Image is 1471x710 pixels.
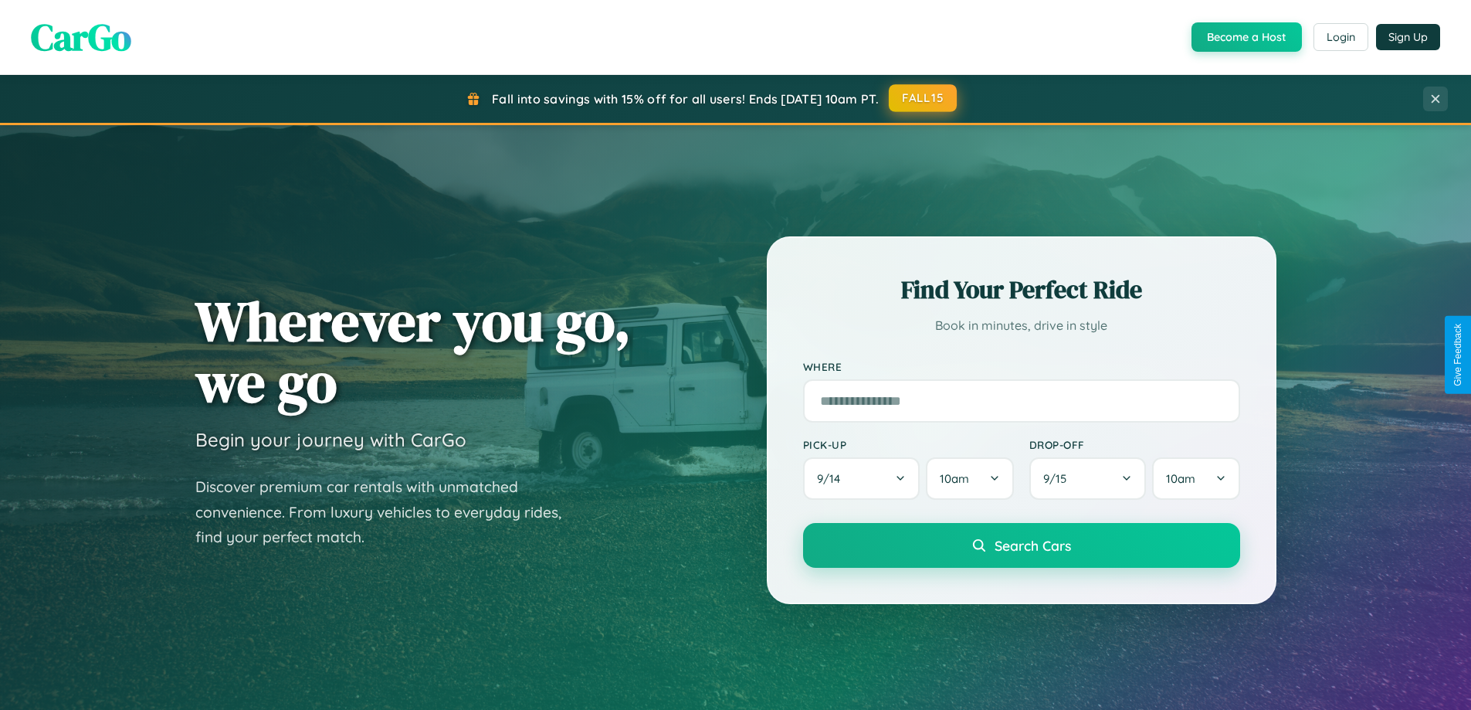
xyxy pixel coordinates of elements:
button: 10am [1152,457,1239,500]
button: 9/15 [1029,457,1147,500]
button: Become a Host [1191,22,1302,52]
h1: Wherever you go, we go [195,290,631,413]
button: 10am [926,457,1013,500]
p: Book in minutes, drive in style [803,314,1240,337]
label: Where [803,360,1240,373]
span: 10am [1166,471,1195,486]
p: Discover premium car rentals with unmatched convenience. From luxury vehicles to everyday rides, ... [195,474,581,550]
span: Search Cars [995,537,1071,554]
label: Pick-up [803,438,1014,451]
h3: Begin your journey with CarGo [195,428,466,451]
button: 9/14 [803,457,920,500]
h2: Find Your Perfect Ride [803,273,1240,307]
label: Drop-off [1029,438,1240,451]
span: 9 / 15 [1043,471,1074,486]
span: 10am [940,471,969,486]
span: CarGo [31,12,131,63]
button: FALL15 [889,84,957,112]
span: Fall into savings with 15% off for all users! Ends [DATE] 10am PT. [492,91,879,107]
button: Sign Up [1376,24,1440,50]
button: Search Cars [803,523,1240,568]
span: 9 / 14 [817,471,848,486]
button: Login [1313,23,1368,51]
div: Give Feedback [1452,324,1463,386]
